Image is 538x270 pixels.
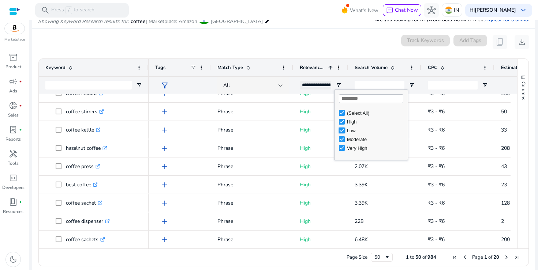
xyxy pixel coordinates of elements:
p: coffee sachets [66,232,105,247]
p: coffee sachet [66,195,102,210]
div: Page Size: [347,254,369,261]
button: download [515,35,529,49]
span: add [160,235,169,244]
p: hazelnut coffee [66,141,107,156]
span: 984 [427,254,436,261]
span: 200 [501,236,510,243]
span: 50 [501,108,507,115]
span: 43 [501,163,507,170]
p: Tools [8,160,19,167]
p: Phrase [217,177,287,192]
span: keyboard_arrow_down [519,6,528,15]
button: Open Filter Menu [482,82,488,88]
span: Keyword [45,64,66,71]
p: Phrase [217,104,287,119]
span: of [488,254,492,261]
span: code_blocks [9,174,18,182]
span: Tags [155,64,165,71]
div: First Page [452,254,457,260]
span: add [160,126,169,134]
div: Moderate [347,137,406,142]
p: Product [5,64,21,70]
p: Hi [470,8,516,13]
p: Marketplace [4,37,25,42]
p: best coffee [66,177,98,192]
span: fiber_manual_record [19,201,22,204]
span: 208 [501,145,510,152]
p: Press to search [51,6,94,14]
span: 128 [501,199,510,206]
span: 50 [415,254,421,261]
span: ₹3 - ₹6 [428,126,445,133]
p: coffee dispenser [66,214,110,229]
input: Keyword Filter Input [45,81,132,90]
span: ₹3 - ₹6 [428,163,445,170]
span: 1 [484,254,487,261]
span: 1 [406,254,409,261]
span: Search Volume [355,64,388,71]
span: add [160,180,169,189]
span: add [160,199,169,208]
p: High [300,214,341,229]
span: Chat Now [395,7,418,14]
p: Phrase [217,122,287,137]
div: (Select All) [347,110,406,116]
b: [PERSON_NAME] [475,7,516,14]
p: coffee kettle [66,122,101,137]
span: / [66,6,72,14]
span: CPC [428,64,437,71]
span: 33 [501,126,507,133]
p: High [300,122,341,137]
p: Sales [8,112,19,118]
p: coffee stirrers [66,104,104,119]
p: Ads [9,88,17,94]
button: Open Filter Menu [136,82,142,88]
div: High [347,119,406,125]
span: ₹3 - ₹6 [428,145,445,152]
div: Next Page [504,254,509,260]
input: CPC Filter Input [428,81,478,90]
span: Match Type [217,64,243,71]
div: Last Page [514,254,520,260]
p: High [300,141,341,156]
button: chatChat Now [383,4,421,16]
span: download [518,38,526,46]
span: hub [427,6,436,15]
p: High [300,232,341,247]
p: Phrase [217,159,287,174]
span: campaign [9,77,18,86]
span: fiber_manual_record [19,80,22,83]
p: Phrase [217,214,287,229]
span: What's New [350,4,378,17]
div: Very High [347,145,406,151]
img: in.svg [445,7,452,14]
span: 228 [355,218,363,225]
span: All [223,82,230,89]
span: inventory_2 [9,53,18,62]
span: search [41,6,50,15]
span: 20 [493,254,499,261]
span: handyman [9,149,18,158]
p: High [300,159,341,174]
span: 23 [501,181,507,188]
span: lab_profile [9,125,18,134]
p: High [300,177,341,192]
span: to [410,254,414,261]
div: Filter List [335,109,408,152]
span: Relevance Score [300,64,325,71]
p: Phrase [217,195,287,210]
span: 6.48K [355,236,368,243]
p: Resources [3,208,23,215]
p: Phrase [217,141,287,156]
span: add [160,162,169,171]
p: High [300,104,341,119]
div: Page Size [371,253,393,262]
span: of [422,254,426,261]
p: Phrase [217,232,287,247]
p: coffee press [66,159,100,174]
span: add [160,107,169,116]
div: 50 [374,254,384,261]
span: Columns [520,81,527,100]
span: dark_mode [9,255,18,264]
span: 3.39K [355,199,368,206]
